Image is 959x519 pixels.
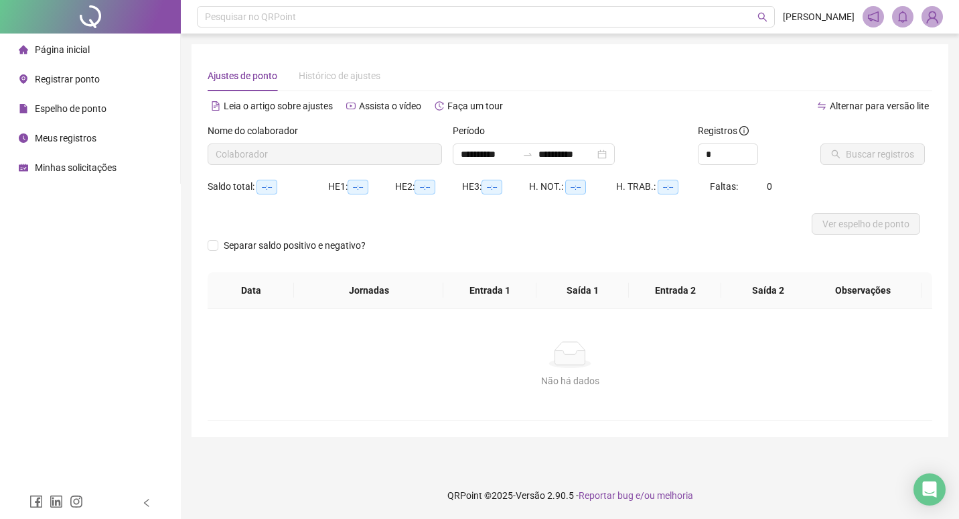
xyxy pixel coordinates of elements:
[447,101,503,111] span: Faça um tour
[529,179,616,194] div: H. NOT.:
[443,272,536,309] th: Entrada 1
[435,101,444,111] span: history
[346,101,356,111] span: youtube
[35,44,90,55] span: Página inicial
[522,149,533,160] span: swap-right
[35,74,100,84] span: Registrar ponto
[565,180,586,194] span: --:--
[757,12,767,22] span: search
[35,162,117,173] span: Minhas solicitações
[224,373,916,388] div: Não há dados
[817,101,826,111] span: swap
[19,104,28,113] span: file
[348,180,368,194] span: --:--
[629,272,721,309] th: Entrada 2
[142,498,151,508] span: left
[922,7,942,27] img: 89357
[415,180,435,194] span: --:--
[211,101,220,111] span: file-text
[50,495,63,508] span: linkedin
[208,272,294,309] th: Data
[897,11,909,23] span: bell
[804,272,922,309] th: Observações
[181,472,959,519] footer: QRPoint © 2025 - 2.90.5 -
[299,70,380,81] span: Histórico de ajustes
[536,272,629,309] th: Saída 1
[516,490,545,501] span: Versão
[294,272,443,309] th: Jornadas
[19,133,28,143] span: clock-circle
[658,180,678,194] span: --:--
[579,490,693,501] span: Reportar bug e/ou melhoria
[867,11,879,23] span: notification
[359,101,421,111] span: Assista o vídeo
[830,101,929,111] span: Alternar para versão lite
[721,272,814,309] th: Saída 2
[19,163,28,172] span: schedule
[482,180,502,194] span: --:--
[616,179,710,194] div: H. TRAB.:
[19,74,28,84] span: environment
[208,123,307,138] label: Nome do colaborador
[19,45,28,54] span: home
[783,9,855,24] span: [PERSON_NAME]
[224,101,333,111] span: Leia o artigo sobre ajustes
[710,181,740,192] span: Faltas:
[29,495,43,508] span: facebook
[453,123,494,138] label: Período
[820,143,925,165] button: Buscar registros
[462,179,529,194] div: HE 3:
[395,179,462,194] div: HE 2:
[35,133,96,143] span: Meus registros
[256,180,277,194] span: --:--
[35,103,106,114] span: Espelho de ponto
[208,70,277,81] span: Ajustes de ponto
[328,179,395,194] div: HE 1:
[812,213,920,235] button: Ver espelho de ponto
[208,179,328,194] div: Saldo total:
[815,283,911,298] span: Observações
[522,149,533,160] span: to
[767,181,772,192] span: 0
[698,123,749,138] span: Registros
[913,473,946,506] div: Open Intercom Messenger
[218,238,371,253] span: Separar saldo positivo e negativo?
[739,126,749,135] span: info-circle
[70,495,83,508] span: instagram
